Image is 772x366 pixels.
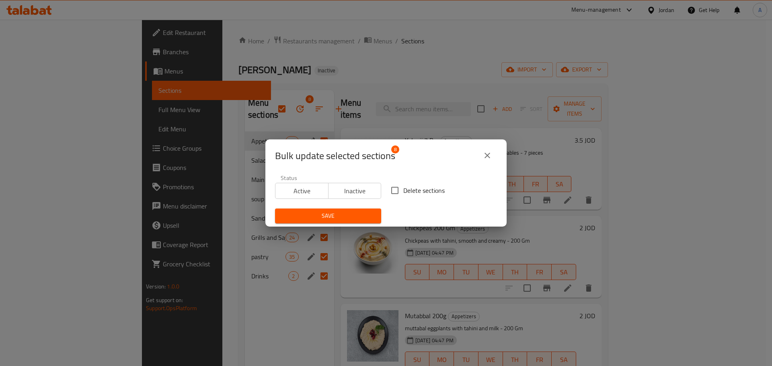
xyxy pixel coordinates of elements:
[328,183,382,199] button: Inactive
[279,185,325,197] span: Active
[281,211,375,221] span: Save
[275,209,381,223] button: Save
[391,145,399,153] span: 8
[403,186,445,195] span: Delete sections
[275,183,329,199] button: Active
[332,185,378,197] span: Inactive
[478,146,497,165] button: close
[275,149,395,162] span: Selected section count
